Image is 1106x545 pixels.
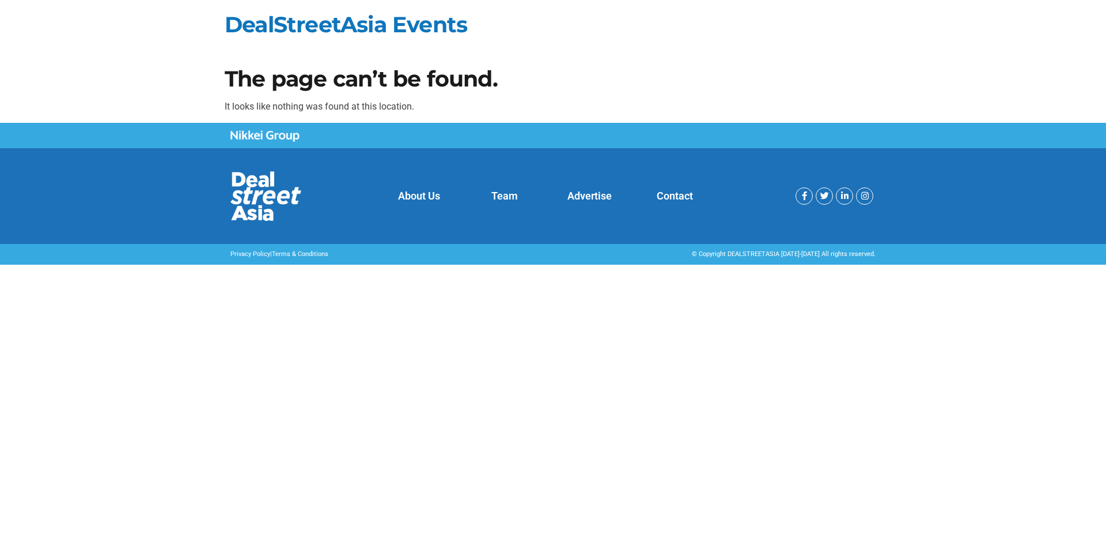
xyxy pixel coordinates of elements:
[398,190,440,202] a: About Us
[230,130,300,142] img: Nikkei Group
[272,250,328,258] a: Terms & Conditions
[567,190,612,202] a: Advertise
[225,11,467,38] a: DealStreetAsia Events
[230,250,547,260] p: |
[225,68,881,90] h1: The page can’t be found.
[230,250,270,258] a: Privacy Policy
[491,190,518,202] a: Team
[559,250,876,260] div: © Copyright DEALSTREETASIA [DATE]-[DATE] All rights reserved.
[225,100,881,114] p: It looks like nothing was found at this location.
[657,190,693,202] a: Contact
